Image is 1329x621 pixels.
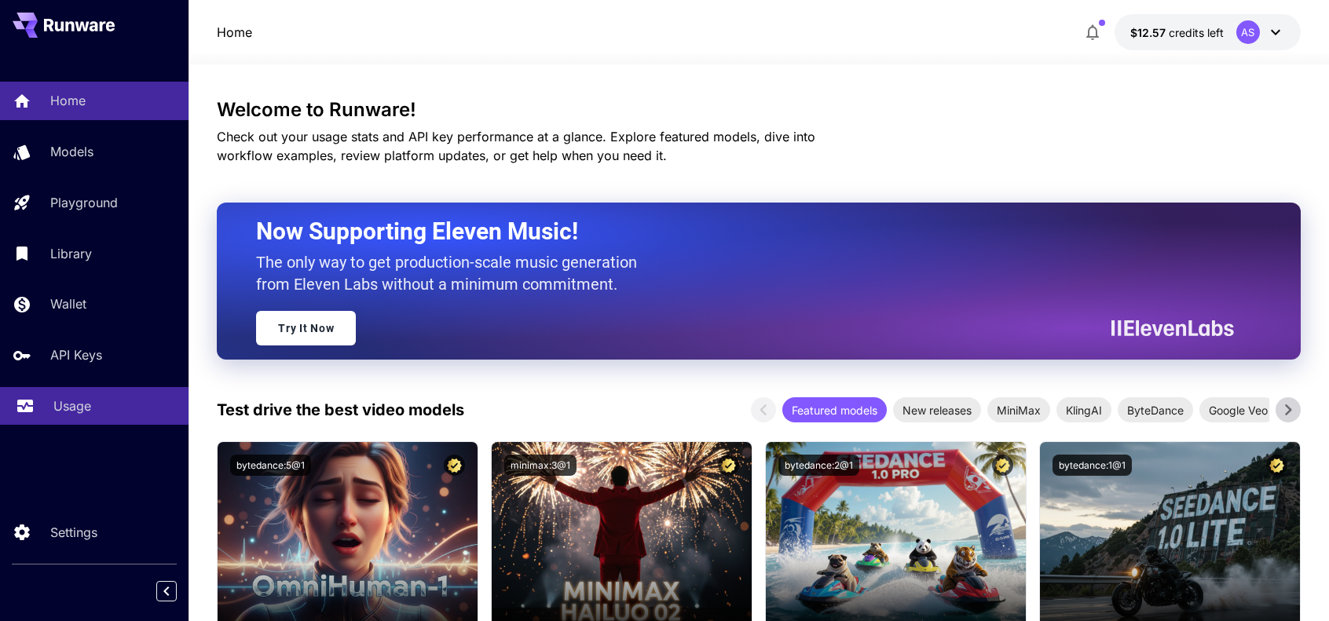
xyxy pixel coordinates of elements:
[444,455,465,476] button: Certified Model – Vetted for best performance and includes a commercial license.
[1199,397,1277,422] div: Google Veo
[53,396,91,415] p: Usage
[1053,455,1132,476] button: bytedance:1@1
[1266,455,1287,476] button: Certified Model – Vetted for best performance and includes a commercial license.
[1169,26,1224,39] span: credits left
[1115,14,1301,50] button: $12.57291AS
[256,311,356,345] a: Try It Now
[1118,402,1193,418] span: ByteDance
[256,217,1221,247] h2: Now Supporting Eleven Music!
[718,455,739,476] button: Certified Model – Vetted for best performance and includes a commercial license.
[50,345,102,364] p: API Keys
[1118,397,1193,422] div: ByteDance
[217,23,252,42] nav: breadcrumb
[987,397,1050,422] div: MiniMax
[893,397,981,422] div: New releases
[230,455,311,476] button: bytedance:5@1
[782,397,887,422] div: Featured models
[1236,20,1260,44] div: AS
[778,455,859,476] button: bytedance:2@1
[50,244,92,263] p: Library
[217,99,1300,121] h3: Welcome to Runware!
[50,294,86,313] p: Wallet
[50,523,97,542] p: Settings
[168,577,189,605] div: Collapse sidebar
[50,193,118,212] p: Playground
[217,398,464,422] p: Test drive the best video models
[504,455,577,476] button: minimax:3@1
[217,129,815,163] span: Check out your usage stats and API key performance at a glance. Explore featured models, dive int...
[50,142,93,161] p: Models
[50,91,86,110] p: Home
[992,455,1013,476] button: Certified Model – Vetted for best performance and includes a commercial license.
[893,402,981,418] span: New releases
[987,402,1050,418] span: MiniMax
[1056,397,1111,422] div: KlingAI
[1056,402,1111,418] span: KlingAI
[1130,24,1224,41] div: $12.57291
[156,581,177,601] button: Collapse sidebar
[256,251,649,295] p: The only way to get production-scale music generation from Eleven Labs without a minimum commitment.
[1130,26,1169,39] span: $12.57
[217,23,252,42] a: Home
[1199,402,1277,418] span: Google Veo
[782,402,887,418] span: Featured models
